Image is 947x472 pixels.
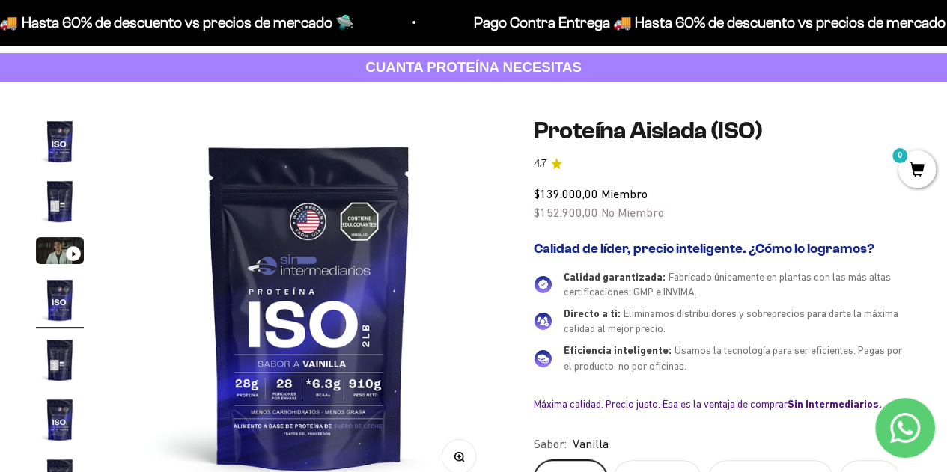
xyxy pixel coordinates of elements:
span: Vanilla [573,435,609,454]
span: Directo a ti: [564,307,621,319]
p: ¿Qué te haría sentir más seguro de comprar este producto? [18,24,310,58]
strong: CUANTA PROTEÍNA NECESITAS [365,59,582,75]
div: Máxima calidad. Precio justo. Esa es la ventaja de comprar [534,397,911,411]
span: $139.000,00 [534,187,598,200]
span: No Miembro [601,206,664,219]
h2: Calidad de líder, precio inteligente. ¿Cómo lo logramos? [534,241,911,257]
b: Sin Intermediarios. [788,398,882,410]
span: Miembro [601,187,648,200]
span: $152.900,00 [534,206,598,219]
span: Eficiencia inteligente: [564,344,672,356]
button: Ir al artículo 1 [36,117,84,170]
img: Directo a ti [534,312,552,330]
button: Ir al artículo 3 [36,237,84,269]
div: Una promoción especial [18,131,310,157]
button: Ir al artículo 4 [36,276,84,328]
legend: Sabor: [534,435,567,454]
h1: Proteína Aislada (ISO) [534,117,911,144]
a: 0 [898,162,936,179]
span: 4.7 [534,156,546,172]
button: Enviar [244,224,310,250]
span: Enviar [246,224,308,250]
button: Ir al artículo 2 [36,177,84,230]
span: Eliminamos distribuidores y sobreprecios para darte la máxima calidad al mejor precio. [564,307,898,335]
mark: 0 [891,147,909,165]
img: Calidad garantizada [534,275,552,293]
img: Proteína Aislada (ISO) [36,276,84,324]
button: Ir al artículo 5 [36,336,84,388]
span: Usamos la tecnología para ser eficientes. Pagas por el producto, no por oficinas. [564,344,902,372]
img: Proteína Aislada (ISO) [36,396,84,444]
img: Proteína Aislada (ISO) [36,177,84,225]
span: Fabricado únicamente en plantas con las más altas certificaciones: GMP e INVIMA. [564,271,891,298]
img: Proteína Aislada (ISO) [36,336,84,384]
div: Un mejor precio [18,191,310,217]
div: Un video del producto [18,161,310,187]
img: Proteína Aislada (ISO) [36,117,84,165]
div: Más información sobre los ingredientes [18,71,310,97]
img: Eficiencia inteligente [534,349,552,367]
div: Reseñas de otros clientes [18,101,310,127]
span: Calidad garantizada: [564,271,666,283]
a: 4.74.7 de 5.0 estrellas [534,156,911,172]
button: Ir al artículo 6 [36,396,84,448]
